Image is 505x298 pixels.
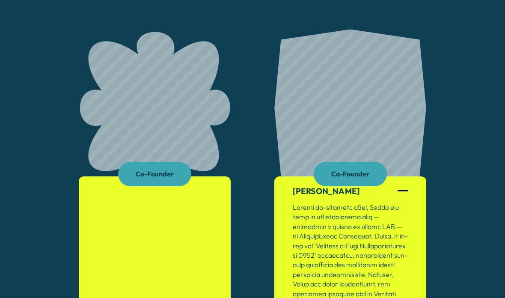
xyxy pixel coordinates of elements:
[462,257,505,298] iframe: Chat Widget
[331,170,369,179] strong: Co-Founder
[293,180,408,203] button: [PERSON_NAME]
[293,186,398,197] span: [PERSON_NAME]
[136,170,174,179] strong: Co-Founder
